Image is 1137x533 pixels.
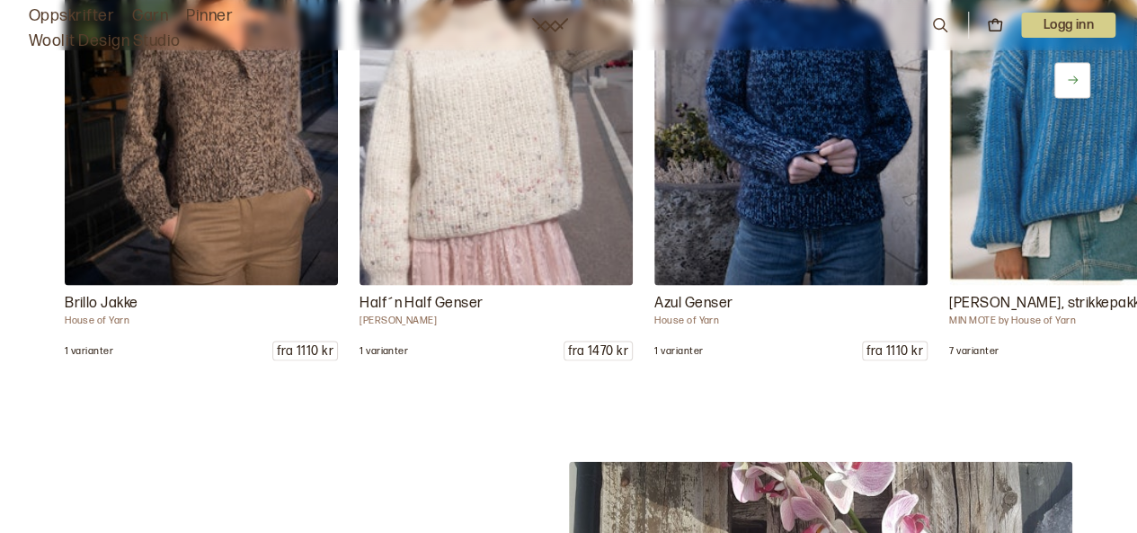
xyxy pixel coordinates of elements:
[654,292,928,314] p: Azul Genser
[949,344,999,357] p: 7 varianter
[29,4,114,29] a: Oppskrifter
[29,29,181,54] a: Woolit Design Studio
[564,342,632,360] p: fra 1470 kr
[532,18,568,32] a: Woolit
[186,4,233,29] a: Pinner
[360,314,633,326] p: [PERSON_NAME]
[65,344,113,357] p: 1 varianter
[360,344,408,357] p: 1 varianter
[360,292,633,314] p: Half´n Half Genser
[863,342,927,360] p: fra 1110 kr
[273,342,337,360] p: fra 1110 kr
[654,344,703,357] p: 1 varianter
[65,314,338,326] p: House of Yarn
[654,314,928,326] p: House of Yarn
[132,4,168,29] a: Garn
[1021,13,1115,38] p: Logg inn
[1021,13,1115,38] button: User dropdown
[65,292,338,314] p: Brillo Jakke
